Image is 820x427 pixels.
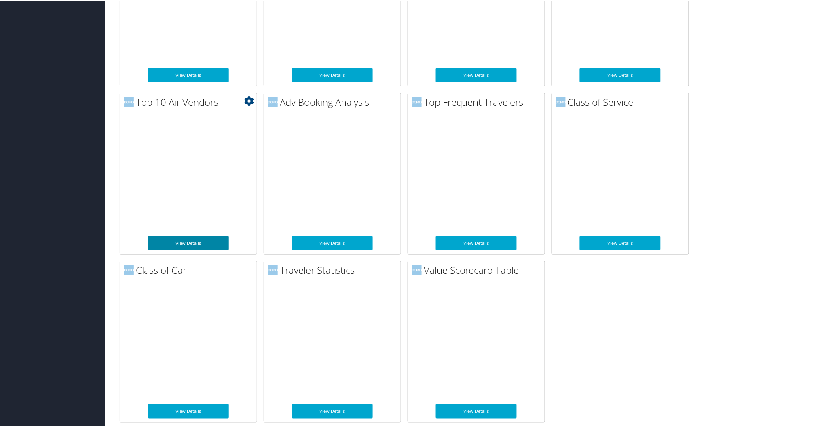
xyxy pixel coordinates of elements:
[268,265,278,274] img: domo-logo.png
[580,67,661,82] a: View Details
[292,403,373,418] a: View Details
[436,235,517,250] a: View Details
[412,263,545,276] h2: Value Scorecard Table
[556,95,689,108] h2: Class of Service
[580,235,661,250] a: View Details
[436,403,517,418] a: View Details
[124,263,257,276] h2: Class of Car
[148,67,229,82] a: View Details
[124,97,134,106] img: domo-logo.png
[124,95,257,108] h2: Top 10 Air Vendors
[148,403,229,418] a: View Details
[268,263,401,276] h2: Traveler Statistics
[268,97,278,106] img: domo-logo.png
[412,97,422,106] img: domo-logo.png
[556,97,566,106] img: domo-logo.png
[292,235,373,250] a: View Details
[436,67,517,82] a: View Details
[148,235,229,250] a: View Details
[412,95,545,108] h2: Top Frequent Travelers
[412,265,422,274] img: domo-logo.png
[124,265,134,274] img: domo-logo.png
[268,95,401,108] h2: Adv Booking Analysis
[292,67,373,82] a: View Details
